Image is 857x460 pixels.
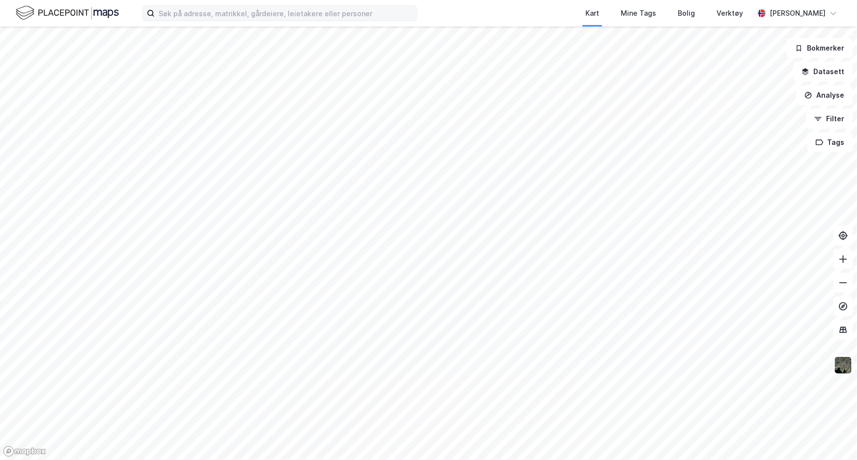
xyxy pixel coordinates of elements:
[808,413,857,460] div: Kontrollprogram for chat
[770,7,826,19] div: [PERSON_NAME]
[808,413,857,460] iframe: Chat Widget
[678,7,695,19] div: Bolig
[621,7,656,19] div: Mine Tags
[585,7,599,19] div: Kart
[717,7,743,19] div: Verktøy
[155,6,417,21] input: Søk på adresse, matrikkel, gårdeiere, leietakere eller personer
[16,4,119,22] img: logo.f888ab2527a4732fd821a326f86c7f29.svg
